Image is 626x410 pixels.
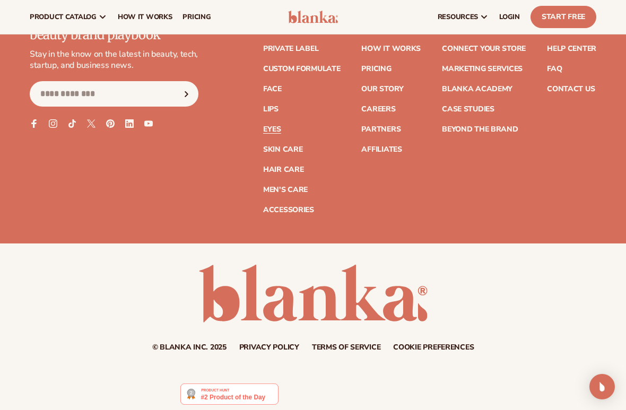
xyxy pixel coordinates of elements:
[442,85,512,93] a: Blanka Academy
[263,126,281,133] a: Eyes
[531,6,596,28] a: Start Free
[263,65,341,73] a: Custom formulate
[263,45,318,53] a: Private label
[152,342,227,352] small: © Blanka Inc. 2025
[361,146,402,153] a: Affiliates
[361,126,401,133] a: Partners
[263,106,279,113] a: Lips
[180,383,279,405] img: Blanka - Start a beauty or cosmetic line in under 5 minutes | Product Hunt
[30,49,198,71] p: Stay in the know on the latest in beauty, tech, startup, and business news.
[288,11,338,23] img: logo
[589,374,615,399] div: Open Intercom Messenger
[442,106,494,113] a: Case Studies
[182,13,211,21] span: pricing
[442,45,526,53] a: Connect your store
[393,344,474,351] a: Cookie preferences
[361,106,395,113] a: Careers
[438,13,478,21] span: resources
[239,344,299,351] a: Privacy policy
[442,65,523,73] a: Marketing services
[361,65,391,73] a: Pricing
[263,186,308,194] a: Men's Care
[30,14,198,42] p: Join the Blank Slate – your beauty brand playbook
[312,344,381,351] a: Terms of service
[547,65,562,73] a: FAQ
[263,85,282,93] a: Face
[30,13,97,21] span: product catalog
[361,45,421,53] a: How It Works
[361,85,403,93] a: Our Story
[263,206,314,214] a: Accessories
[263,166,303,173] a: Hair Care
[263,146,302,153] a: Skin Care
[442,126,518,133] a: Beyond the brand
[118,13,172,21] span: How It Works
[547,45,596,53] a: Help Center
[499,13,520,21] span: LOGIN
[175,81,198,107] button: Subscribe
[547,85,595,93] a: Contact Us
